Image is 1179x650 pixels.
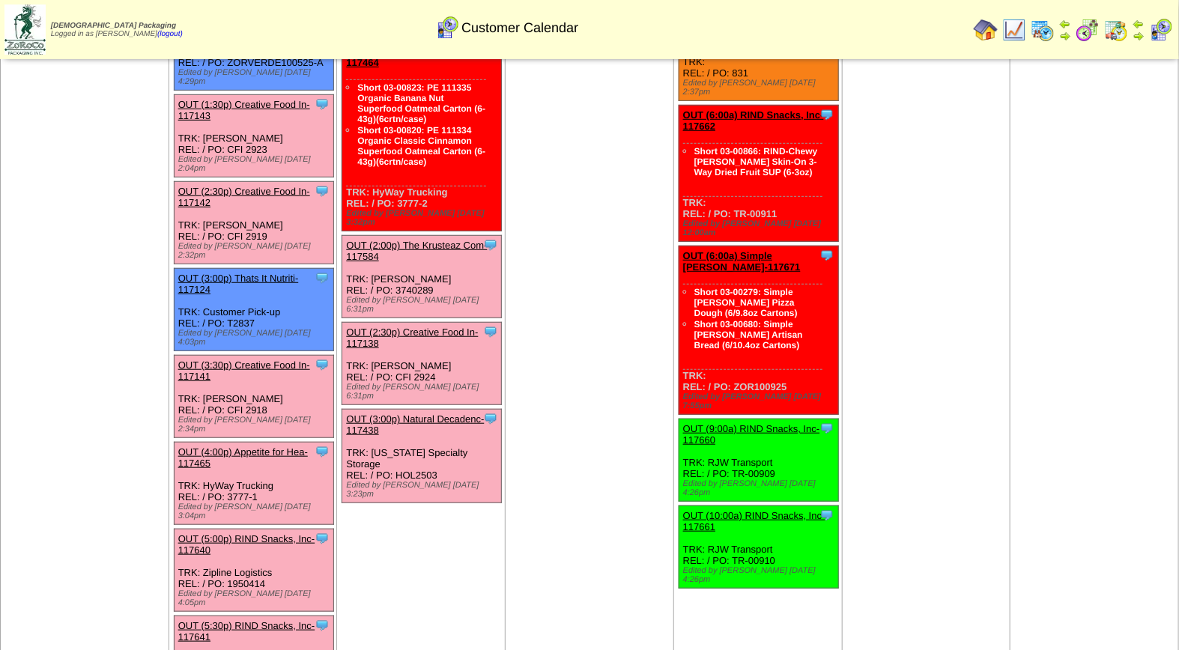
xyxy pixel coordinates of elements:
div: Edited by [PERSON_NAME] [DATE] 3:32pm [346,209,501,227]
img: line_graph.gif [1002,18,1026,42]
img: Tooltip [315,531,330,546]
img: arrowleft.gif [1059,18,1071,30]
a: Short 03-00820: PE 111334 Organic Classic Cinnamon Superfood Oatmeal Carton (6-43g)(6crtn/case) [357,125,485,167]
img: Tooltip [483,237,498,252]
img: home.gif [974,18,998,42]
a: OUT (1:30p) Creative Food In-117143 [178,99,310,121]
div: TRK: RJW Transport REL: / PO: TR-00910 [679,506,838,589]
div: TRK: [PERSON_NAME] REL: / PO: CFI 2924 [342,323,502,405]
img: calendarblend.gif [1076,18,1100,42]
div: Edited by [PERSON_NAME] [DATE] 4:03pm [178,329,333,347]
a: OUT (6:00a) Simple [PERSON_NAME]-117671 [683,250,801,273]
div: TRK: RJW Transport REL: / PO: TR-00909 [679,419,838,502]
img: calendarprod.gif [1031,18,1055,42]
a: Short 03-00823: PE 111335 Organic Banana Nut Superfood Oatmeal Carton (6-43g)(6crtn/case) [357,82,485,124]
div: TRK: [PERSON_NAME] REL: / PO: CFI 2923 [174,95,333,177]
a: OUT (3:00p) Thats It Nutriti-117124 [178,273,299,295]
span: [DEMOGRAPHIC_DATA] Packaging [51,22,176,30]
a: Short 03-00279: Simple [PERSON_NAME] Pizza Dough (6/9.8oz Cartons) [694,287,798,318]
div: Edited by [PERSON_NAME] [DATE] 4:26pm [683,479,838,497]
img: Tooltip [819,421,834,436]
a: OUT (5:30p) RIND Snacks, Inc-117641 [178,620,315,643]
a: Short 03-00680: Simple [PERSON_NAME] Artisan Bread (6/10.4oz Cartons) [694,319,803,350]
div: TRK: Customer Pick-up REL: / PO: T2837 [174,269,333,351]
div: TRK: [US_STATE] Specialty Storage REL: / PO: HOL2503 [342,410,502,503]
a: OUT (6:00a) RIND Snacks, Inc-117662 [683,109,824,132]
div: Edited by [PERSON_NAME] [DATE] 12:00am [683,219,838,237]
img: Tooltip [819,508,834,523]
img: Tooltip [315,183,330,198]
a: OUT (3:30p) Creative Food In-117141 [178,359,310,382]
img: Tooltip [315,618,330,633]
img: calendarinout.gif [1104,18,1128,42]
a: OUT (4:00p) Appetite for Hea-117465 [178,446,308,469]
div: Edited by [PERSON_NAME] [DATE] 6:31pm [346,296,501,314]
div: TRK: HyWay Trucking REL: / PO: 3777-1 [174,443,333,525]
a: OUT (2:30p) Creative Food In-117142 [178,186,310,208]
div: Edited by [PERSON_NAME] [DATE] 4:26pm [683,566,838,584]
div: Edited by [PERSON_NAME] [DATE] 4:29pm [178,68,333,86]
img: Tooltip [315,444,330,459]
img: zoroco-logo-small.webp [4,4,46,55]
div: Edited by [PERSON_NAME] [DATE] 6:31pm [346,383,501,401]
a: OUT (3:00p) Natural Decadenc-117438 [346,413,484,436]
img: Tooltip [483,411,498,426]
img: calendarcustomer.gif [1149,18,1173,42]
a: Short 03-00866: RIND-Chewy [PERSON_NAME] Skin-On 3-Way Dried Fruit SUP (6-3oz) [694,146,818,177]
img: Tooltip [315,270,330,285]
a: OUT (10:00a) RIND Snacks, Inc-117661 [683,510,825,532]
a: OUT (9:00a) RIND Snacks, Inc-117660 [683,423,820,446]
div: TRK: REL: / PO: ZOR100925 [679,246,838,415]
a: OUT (5:00p) RIND Snacks, Inc-117640 [178,533,315,556]
div: Edited by [PERSON_NAME] [DATE] 2:32pm [178,242,333,260]
div: TRK: [PERSON_NAME] REL: / PO: CFI 2919 [174,182,333,264]
img: arrowright.gif [1133,30,1145,42]
img: arrowleft.gif [1133,18,1145,30]
a: OUT (2:30p) Creative Food In-117138 [346,326,478,349]
img: Tooltip [819,248,834,263]
img: arrowright.gif [1059,30,1071,42]
a: OUT (2:00p) The Krusteaz Com-117584 [346,240,487,262]
img: calendarcustomer.gif [435,16,459,40]
a: (logout) [157,30,183,38]
img: Tooltip [819,107,834,122]
div: TRK: [PERSON_NAME] REL: / PO: 3740289 [342,236,502,318]
img: Tooltip [315,97,330,112]
div: Edited by [PERSON_NAME] [DATE] 2:34pm [178,416,333,434]
img: Tooltip [315,357,330,372]
span: Logged in as [PERSON_NAME] [51,22,183,38]
span: Customer Calendar [461,20,578,36]
div: Edited by [PERSON_NAME] [DATE] 2:37pm [683,79,838,97]
div: TRK: REL: / PO: TR-00911 [679,106,838,242]
div: Edited by [PERSON_NAME] [DATE] 7:55pm [683,392,838,410]
div: TRK: HyWay Trucking REL: / PO: 3777-2 [342,42,502,231]
div: Edited by [PERSON_NAME] [DATE] 4:05pm [178,589,333,607]
div: Edited by [PERSON_NAME] [DATE] 3:04pm [178,502,333,520]
img: Tooltip [483,324,498,339]
div: TRK: [PERSON_NAME] REL: / PO: CFI 2918 [174,356,333,438]
div: TRK: Zipline Logistics REL: / PO: 1950414 [174,529,333,612]
div: Edited by [PERSON_NAME] [DATE] 3:23pm [346,481,501,499]
div: Edited by [PERSON_NAME] [DATE] 2:04pm [178,155,333,173]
